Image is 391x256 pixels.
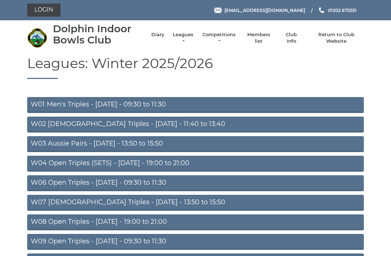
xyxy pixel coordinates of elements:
[27,117,364,133] a: W02 [DEMOGRAPHIC_DATA] Triples - [DATE] - 11:40 to 13:40
[214,8,222,13] img: Email
[318,7,357,14] a: Phone us 01202 675551
[27,214,364,230] a: W08 Open Triples - [DATE] - 19:00 to 21:00
[309,32,364,45] a: Return to Club Website
[224,7,305,13] span: [EMAIL_ADDRESS][DOMAIN_NAME]
[243,32,273,45] a: Members list
[151,32,164,38] a: Diary
[27,156,364,172] a: W04 Open Triples (SETS) - [DATE] - 19:00 to 21:00
[319,7,324,13] img: Phone us
[27,4,60,17] a: Login
[27,28,47,48] img: Dolphin Indoor Bowls Club
[27,56,364,79] h1: Leagues: Winter 2025/2026
[202,32,236,45] a: Competitions
[328,7,357,13] span: 01202 675551
[27,97,364,113] a: W01 Men's Triples - [DATE] - 09:30 to 11:30
[214,7,305,14] a: Email [EMAIL_ADDRESS][DOMAIN_NAME]
[281,32,302,45] a: Club Info
[27,195,364,211] a: W07 [DEMOGRAPHIC_DATA] Triples - [DATE] - 13:50 to 15:50
[27,136,364,152] a: W03 Aussie Pairs - [DATE] - 13:50 to 15:50
[27,175,364,191] a: W06 Open Triples - [DATE] - 09:30 to 11:30
[53,23,144,46] div: Dolphin Indoor Bowls Club
[172,32,194,45] a: Leagues
[27,234,364,250] a: W09 Open Triples - [DATE] - 09:30 to 11:30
